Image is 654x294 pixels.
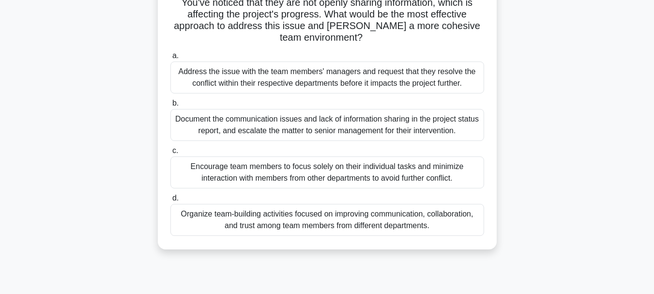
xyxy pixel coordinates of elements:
[170,62,484,93] div: Address the issue with the team members' managers and request that they resolve the conflict with...
[172,194,179,202] span: d.
[170,109,484,141] div: Document the communication issues and lack of information sharing in the project status report, a...
[172,146,178,155] span: c.
[170,156,484,188] div: Encourage team members to focus solely on their individual tasks and minimize interaction with me...
[172,51,179,60] span: a.
[172,99,179,107] span: b.
[170,204,484,236] div: Organize team-building activities focused on improving communication, collaboration, and trust am...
